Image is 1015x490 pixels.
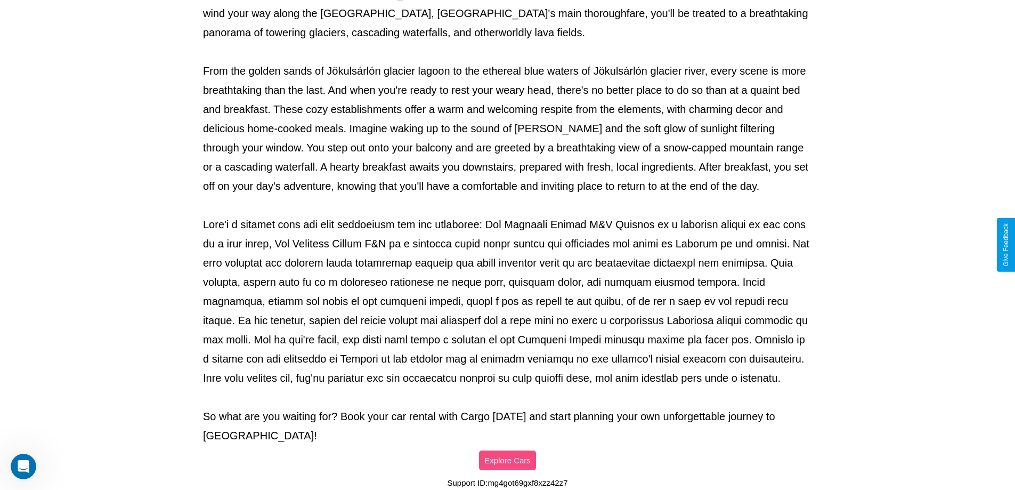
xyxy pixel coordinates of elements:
[11,454,36,479] iframe: Intercom live chat
[1002,223,1010,267] div: Give Feedback
[448,476,568,490] p: Support ID: mg4got69gxf8xzz42z7
[479,451,536,470] button: Explore Cars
